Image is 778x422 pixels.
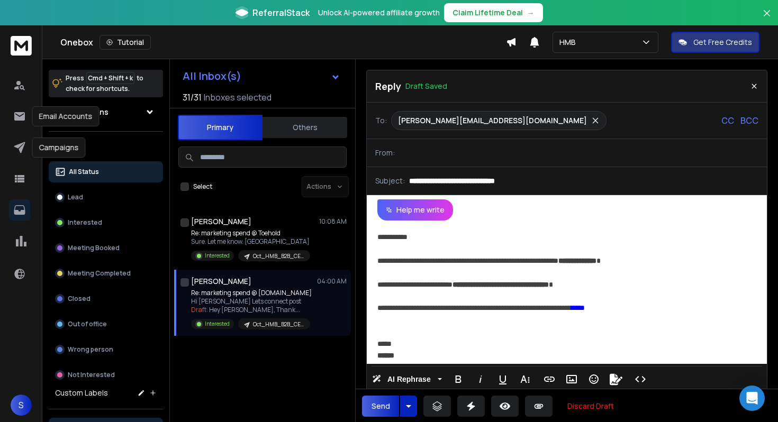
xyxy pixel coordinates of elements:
button: Underline (⌘U) [493,369,513,390]
button: Not Interested [49,364,163,386]
button: S [11,395,32,416]
span: Cmd + Shift + k [86,72,134,84]
h3: Custom Labels [55,388,108,398]
p: Interested [205,320,230,328]
button: All Status [49,161,163,182]
p: Re: marketing spend @ [DOMAIN_NAME] [191,289,312,297]
button: Tutorial [99,35,151,50]
button: Send [362,396,399,417]
div: Onebox [60,35,506,50]
h1: [PERSON_NAME] [191,216,251,227]
p: Wrong person [68,345,113,354]
p: Reply [375,79,401,94]
p: Subject: [375,176,405,186]
h1: All Inbox(s) [183,71,241,81]
p: Not Interested [68,371,115,379]
button: All Campaigns [49,102,163,123]
button: More Text [515,369,535,390]
p: Oct_HMB_B2B_CEO_India_11-100 [253,320,304,328]
button: Close banner [760,6,774,32]
button: Help me write [377,199,453,221]
div: Open Intercom Messenger [739,386,765,411]
div: Email Accounts [32,106,99,126]
button: Interested [49,212,163,233]
p: BCC [740,114,758,127]
button: AI Rephrase [370,369,444,390]
span: AI Rephrase [385,375,433,384]
h1: [PERSON_NAME] [191,276,251,287]
p: Out of office [68,320,107,328]
p: Sure. Let me know. [GEOGRAPHIC_DATA] [191,237,310,246]
button: Wrong person [49,339,163,360]
p: Draft Saved [405,81,447,91]
p: From: [375,148,395,158]
button: Get Free Credits [671,32,759,53]
p: Interested [205,252,230,260]
p: Press to check for shortcuts. [66,73,143,94]
div: Campaigns [32,137,86,158]
button: Claim Lifetime Deal→ [444,3,543,22]
span: 31 / 31 [183,91,202,104]
p: 10:08 AM [319,217,347,226]
p: CC [721,114,734,127]
p: Get Free Credits [693,37,752,48]
p: HMB [559,37,580,48]
p: Re: marketing spend @ Toehold [191,229,310,237]
button: Bold (⌘B) [448,369,468,390]
p: Meeting Completed [68,269,131,278]
button: Primary [178,115,263,140]
p: Closed [68,295,91,303]
p: [PERSON_NAME][EMAIL_ADDRESS][DOMAIN_NAME] [398,115,587,126]
span: Draft: [191,305,208,314]
p: Oct_HMB_B2B_CEO_India_11-100 [253,252,304,260]
p: Hi [PERSON_NAME] Lets connect post [191,297,312,306]
span: → [527,7,535,18]
button: Meeting Completed [49,263,163,284]
button: Insert Image (⌘P) [562,369,582,390]
p: Unlock AI-powered affiliate growth [318,7,440,18]
h3: Inboxes selected [204,91,272,104]
button: Meeting Booked [49,237,163,259]
p: Interested [68,218,102,227]
span: ReferralStack [252,6,310,19]
h3: Filters [49,140,163,155]
button: Italic (⌘I) [471,369,491,390]
button: Others [263,116,347,139]
button: All Inbox(s) [174,66,349,87]
button: Discard Draft [559,396,622,417]
p: Lead [68,193,83,201]
p: All Status [69,168,99,176]
p: To: [375,115,387,126]
p: 04:00 AM [317,277,347,286]
button: Out of office [49,314,163,335]
button: Lead [49,187,163,208]
p: Meeting Booked [68,244,120,252]
span: Hey [PERSON_NAME], Thank ... [209,305,300,314]
button: Closed [49,288,163,309]
label: Select [193,182,212,191]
